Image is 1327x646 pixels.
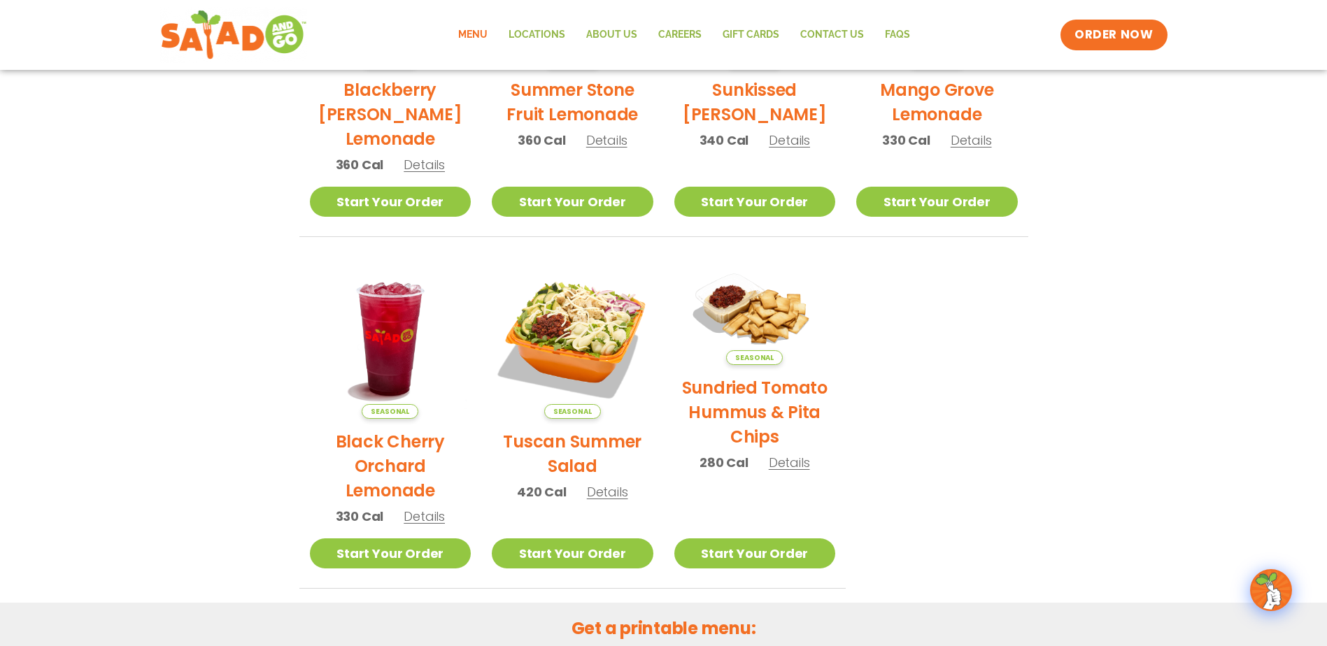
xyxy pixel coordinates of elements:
span: ORDER NOW [1074,27,1153,43]
span: Seasonal [726,350,783,365]
a: Start Your Order [674,187,836,217]
a: Locations [498,19,576,51]
span: Details [404,156,445,173]
span: 360 Cal [518,131,566,150]
a: Start Your Order [492,538,653,568]
span: Seasonal [544,404,601,419]
nav: Menu [448,19,921,51]
a: Start Your Order [310,538,471,568]
a: Careers [648,19,712,51]
a: Contact Us [790,19,874,51]
span: Details [586,131,627,149]
h2: Summer Stone Fruit Lemonade [492,78,653,127]
span: 330 Cal [882,131,930,150]
img: new-SAG-logo-768×292 [160,7,308,63]
img: Product photo for Sundried Tomato Hummus & Pita Chips [674,258,836,366]
a: GIFT CARDS [712,19,790,51]
a: Start Your Order [310,187,471,217]
a: ORDER NOW [1060,20,1167,50]
h2: Sunkissed [PERSON_NAME] [674,78,836,127]
h2: Tuscan Summer Salad [492,429,653,478]
img: Product photo for Black Cherry Orchard Lemonade [310,258,471,419]
a: FAQs [874,19,921,51]
span: Details [769,454,810,471]
a: Start Your Order [856,187,1018,217]
span: Details [587,483,628,501]
h2: Black Cherry Orchard Lemonade [310,429,471,503]
span: 420 Cal [517,482,567,501]
h2: Sundried Tomato Hummus & Pita Chips [674,375,836,449]
h2: Mango Grove Lemonade [856,78,1018,127]
span: 330 Cal [336,507,384,526]
span: Seasonal [362,404,418,419]
span: Details [404,508,445,525]
a: Menu [448,19,498,51]
span: Details [769,131,810,149]
a: Start Your Order [674,538,836,568]
img: wpChatIcon [1251,570,1291,610]
span: 280 Cal [700,453,748,472]
a: About Us [576,19,648,51]
h2: Get a printable menu: [299,616,1028,640]
a: Start Your Order [492,187,653,217]
span: 340 Cal [700,131,749,150]
img: Product photo for Tuscan Summer Salad [492,258,653,419]
span: 360 Cal [336,155,384,174]
span: Details [951,131,992,149]
h2: Blackberry [PERSON_NAME] Lemonade [310,78,471,151]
